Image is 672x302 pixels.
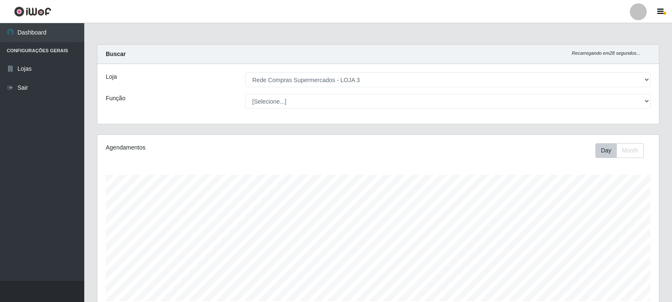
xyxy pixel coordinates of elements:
[595,143,644,158] div: First group
[595,143,617,158] button: Day
[106,72,117,81] label: Loja
[616,143,644,158] button: Month
[572,51,640,56] i: Recarregando em 28 segundos...
[595,143,651,158] div: Toolbar with button groups
[14,6,51,17] img: CoreUI Logo
[106,94,126,103] label: Função
[106,51,126,57] strong: Buscar
[106,143,325,152] div: Agendamentos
